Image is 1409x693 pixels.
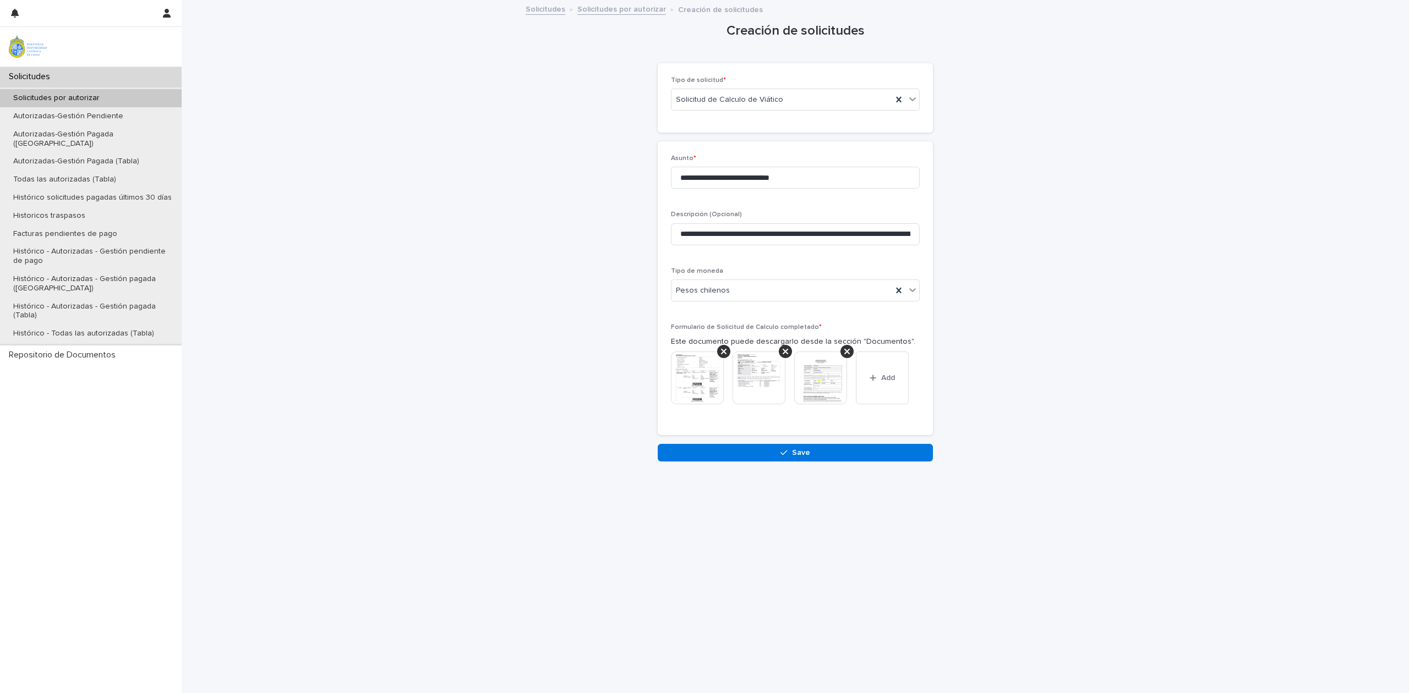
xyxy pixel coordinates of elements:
[856,351,909,404] button: Add
[4,71,59,82] p: Solicitudes
[676,94,783,106] span: Solicitud de Calculo de Viático
[4,274,182,293] p: Histórico - Autorizadas - Gestión pagada ([GEOGRAPHIC_DATA])
[4,193,181,202] p: Histórico solicitudes pagadas últimos 30 días
[658,23,933,39] h1: Creación de solicitudes
[577,2,666,15] a: Solicitudes por autorizar
[4,175,125,184] p: Todas las autorizadas (Tabla)
[4,112,132,121] p: Autorizadas-Gestión Pendiente
[4,302,182,321] p: Histórico - Autorizadas - Gestión pagada (Tabla)
[4,94,108,103] p: Solicitudes por autorizar
[678,3,763,15] p: Creación de solicitudes
[671,77,726,84] span: Tipo de solicitud
[4,247,182,266] p: Histórico - Autorizadas - Gestión pendiente de pago
[4,157,148,166] p: Autorizadas-Gestión Pagada (Tabla)
[4,329,163,338] p: Histórico - Todas las autorizadas (Tabla)
[671,268,723,274] span: Tipo de moneda
[881,374,895,382] span: Add
[671,211,742,218] span: Descripción (Opcional)
[4,211,94,221] p: Historicos traspasos
[671,155,696,162] span: Asunto
[676,285,730,296] span: Pesos chilenos
[9,36,47,58] img: iqsleoUpQLaG7yz5l0jK
[671,324,822,331] span: Formulario de Solicitud de Calculo completado
[658,444,933,461] button: Save
[526,2,565,15] a: Solicitudes
[671,336,920,348] p: Este documento puede descargarlo desde la sección "Documentos".
[4,350,124,360] p: Repositorio de Documentos
[4,130,182,148] p: Autorizadas-Gestión Pagada ([GEOGRAPHIC_DATA])
[792,449,810,457] span: Save
[4,229,126,239] p: Facturas pendientes de pago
